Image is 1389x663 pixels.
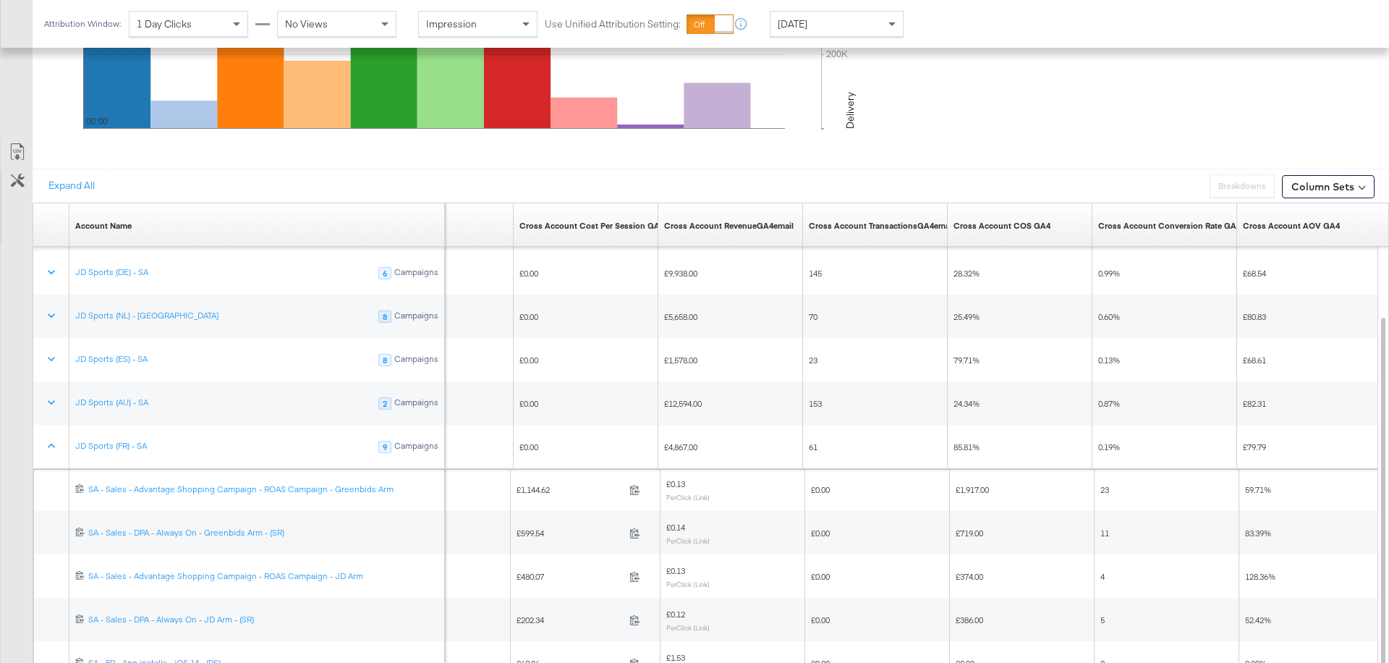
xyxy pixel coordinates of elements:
[1100,615,1105,625] span: 5
[1098,220,1241,232] a: Cross Account Conversion rate GA4
[1243,268,1266,279] span: £68.54
[378,267,391,280] div: 6
[88,570,439,583] a: SA - Sales - Advantage Shopping Campaign - ROAS Campaign - JD Arm
[664,311,697,322] span: £5,658.00
[1100,571,1105,582] span: 4
[664,220,794,232] div: Cross Account RevenueGA4email
[1243,220,1340,232] a: Cross Account AOV GA4
[517,484,624,495] span: £1,144.62
[953,268,980,279] span: 28.32%
[809,442,817,452] span: 61
[811,615,830,625] span: £0.00
[1098,311,1120,322] span: 0.60%
[664,398,702,409] span: £12,594.00
[1243,398,1266,409] span: £82.31
[519,398,538,409] span: £0.00
[426,17,477,30] span: Impression
[844,92,857,129] text: Delivery
[953,442,980,452] span: 85.81%
[811,571,830,582] span: £0.00
[43,19,122,29] div: Attribution Window:
[75,220,132,232] a: Your ad account name
[519,355,538,366] span: £0.00
[956,615,983,625] span: £386.00
[664,220,794,232] a: Describe this metric
[809,398,822,409] span: 153
[953,311,980,322] span: 25.49%
[519,442,538,452] span: £0.00
[519,311,538,322] span: £0.00
[545,17,681,31] label: Use Unified Attribution Setting:
[517,571,624,582] span: £480.07
[75,440,147,452] a: JD Sports (FR) - SA
[394,441,439,454] div: Campaigns
[809,355,817,366] span: 23
[809,268,822,279] span: 145
[811,484,830,495] span: £0.00
[811,528,830,539] span: £0.00
[394,354,439,367] div: Campaigns
[809,311,817,322] span: 70
[88,614,439,626] a: SA - Sales - DPA - Always On - JD Arm - (SR)
[394,267,439,280] div: Campaigns
[666,609,685,620] span: £0.12
[75,310,218,321] a: JD Sports (NL) - [GEOGRAPHIC_DATA]
[38,173,105,199] button: Expand All
[1098,220,1241,232] div: Cross Account Conversion Rate GA4
[664,355,697,366] span: £1,578.00
[88,527,439,539] a: SA - Sales - DPA - Always On - Greenbids Arm - (SR)
[1098,268,1120,279] span: 0.99%
[394,311,439,324] div: Campaigns
[953,398,980,409] span: 24.34%
[1245,484,1271,495] span: 59.71%
[394,397,439,410] div: Campaigns
[809,220,954,232] a: Describe this metric
[75,266,148,278] a: JD Sports (DE) - SA
[1282,175,1375,198] button: Column Sets
[666,623,710,632] sub: Per Click (Link)
[953,355,980,366] span: 79.71%
[378,311,391,324] div: 8
[378,354,391,367] div: 8
[137,17,192,30] span: 1 Day Clicks
[378,397,391,410] div: 2
[664,268,697,279] span: £9,938.00
[1243,442,1266,452] span: £79.79
[519,268,538,279] span: £0.00
[666,580,710,588] sub: Per Click (Link)
[953,220,1050,232] a: Cross Account COS GA4
[1098,442,1120,452] span: 0.19%
[956,571,983,582] span: £374.00
[519,220,664,232] a: Cross Account Cost Per Session GA4
[664,442,697,452] span: £4,867.00
[1245,571,1275,582] span: 128.36%
[285,17,328,30] span: No Views
[1100,528,1109,539] span: 11
[88,483,439,496] a: SA - Sales - Advantage Shopping Campaign - ROAS Campaign - Greenbids Arm
[1098,355,1120,366] span: 0.13%
[666,536,710,545] sub: Per Click (Link)
[956,528,983,539] span: £719.00
[1245,528,1271,539] span: 83.39%
[1245,615,1271,625] span: 52.42%
[517,615,624,625] span: £202.34
[1243,355,1266,366] span: £68.61
[1098,398,1120,409] span: 0.87%
[75,353,148,365] a: JD Sports (ES) - SA
[666,652,685,663] span: £1.53
[1100,484,1109,495] span: 23
[666,493,710,502] sub: Per Click (Link)
[378,441,391,454] div: 9
[666,522,685,533] span: £0.14
[666,478,685,489] span: £0.13
[956,484,989,495] span: £1,917.00
[75,397,148,408] a: JD Sports (AU) - SA
[809,220,954,232] div: Cross Account TransactionsGA4email
[1243,311,1266,322] span: £80.83
[75,220,132,232] div: Account Name
[778,17,807,30] span: [DATE]
[666,565,685,576] span: £0.13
